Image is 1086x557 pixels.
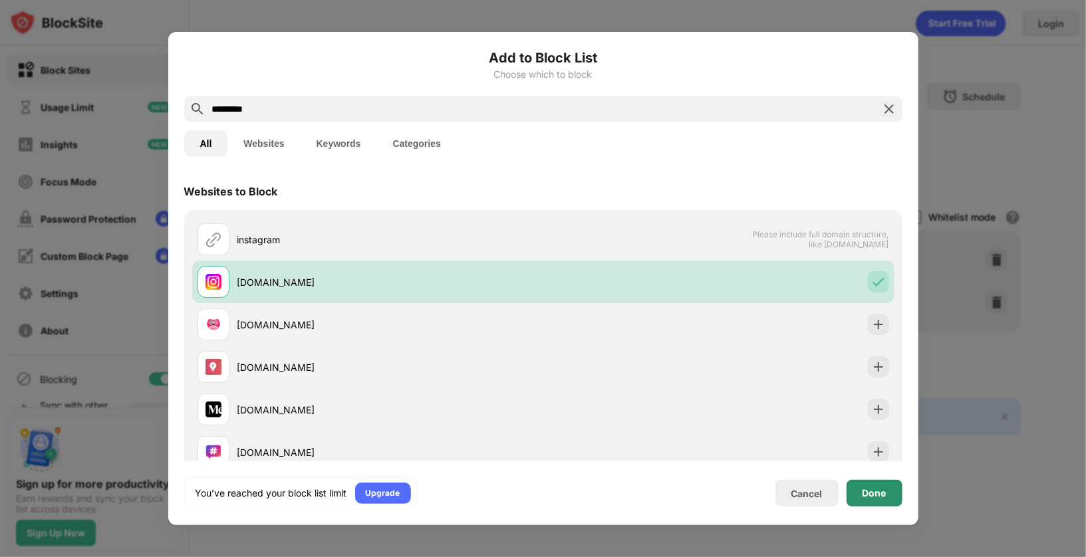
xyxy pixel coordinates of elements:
div: [DOMAIN_NAME] [237,403,543,417]
button: All [184,130,228,157]
img: favicons [205,274,221,290]
img: favicons [205,316,221,332]
div: [DOMAIN_NAME] [237,275,543,289]
div: Websites to Block [184,185,278,198]
img: search-close [881,101,897,117]
button: Keywords [301,130,377,157]
img: favicons [205,401,221,417]
div: [DOMAIN_NAME] [237,360,543,374]
span: Please include full domain structure, like [DOMAIN_NAME] [752,229,889,249]
div: Done [863,488,886,499]
div: [DOMAIN_NAME] [237,445,543,459]
div: Upgrade [366,487,400,500]
h6: Add to Block List [184,48,902,68]
div: [DOMAIN_NAME] [237,318,543,332]
img: url.svg [205,231,221,247]
img: search.svg [190,101,205,117]
div: Choose which to block [184,69,902,80]
button: Categories [377,130,457,157]
img: favicons [205,359,221,375]
button: Websites [227,130,300,157]
div: Cancel [791,488,823,499]
div: You’ve reached your block list limit [196,487,347,500]
div: instagram [237,233,543,247]
img: favicons [205,444,221,460]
